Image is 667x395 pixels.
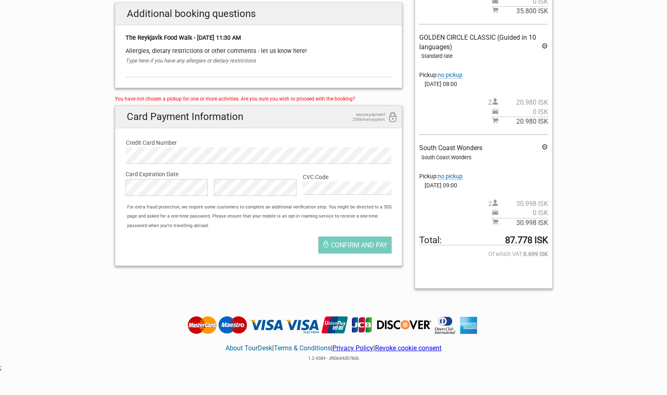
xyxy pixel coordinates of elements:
[123,203,402,230] div: For extra fraud protection, we require some customers to complete an additional verification step...
[492,218,548,227] span: Subtotal
[419,181,548,190] span: [DATE] 09:00
[492,108,548,117] span: Pickup price
[419,144,482,152] span: South Coast Wonders
[225,344,272,352] a: About TourDesk
[438,72,463,79] span: Change pickup place
[421,52,548,61] div: Standard rate
[498,208,548,218] span: 0 ISK
[419,72,463,79] span: Pickup:
[303,172,392,182] label: CVC Code
[523,249,548,259] strong: 8.699 ISK
[126,138,392,147] label: Credit Card Number
[126,170,392,179] label: Card Expiration Date
[419,236,548,245] span: Total to be paid
[498,117,548,126] span: 20.980 ISK
[505,236,548,245] strong: 87.778 ISK
[126,47,392,56] div: Allergies, dietary restrictions or other comments - let us know here!
[375,344,442,352] a: Revoke cookie consent
[488,98,548,107] span: 2 person(s)
[498,108,548,117] span: 0 ISK
[488,199,548,208] span: 2 person(s)
[274,344,331,352] a: Terms & Conditions
[115,94,403,103] div: You have not chosen a pickup for one or more activities. Are you sure you wish to proceed with th...
[388,112,398,123] i: 256bit encryption
[185,335,482,363] div: | | |
[498,98,548,107] span: 20.980 ISK
[438,173,463,180] span: Change pickup place
[308,356,359,361] span: 1.2.4384 - d90644d578d6
[492,6,548,16] span: Subtotal
[126,56,392,65] div: Type here if you have any allergies or dietary restrictions
[115,106,402,128] h2: Card Payment Information
[331,241,387,249] span: Confirm and pay
[498,7,548,16] span: 35.800 ISK
[185,316,482,335] img: Tourdesk accepts
[126,34,392,43] div: The Reykjavík Food Walk - [DATE] 11:30 AM
[318,237,392,253] button: Confirm and pay
[419,173,463,180] span: Pickup:
[344,112,385,122] span: secure payment 256bit encryption
[419,79,548,89] span: [DATE] 08:00
[332,344,373,352] a: Privacy Policy
[419,34,536,50] span: GOLDEN CIRCLE CLASSIC (Guided in 10 languages)
[115,3,402,25] h2: Additional booking questions
[421,153,548,162] div: South Coast Wonders
[419,249,548,259] span: Of which VAT:
[492,208,548,218] span: Pickup price
[492,117,548,126] span: Subtotal
[498,199,548,208] span: 30.998 ISK
[498,218,548,227] span: 30.998 ISK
